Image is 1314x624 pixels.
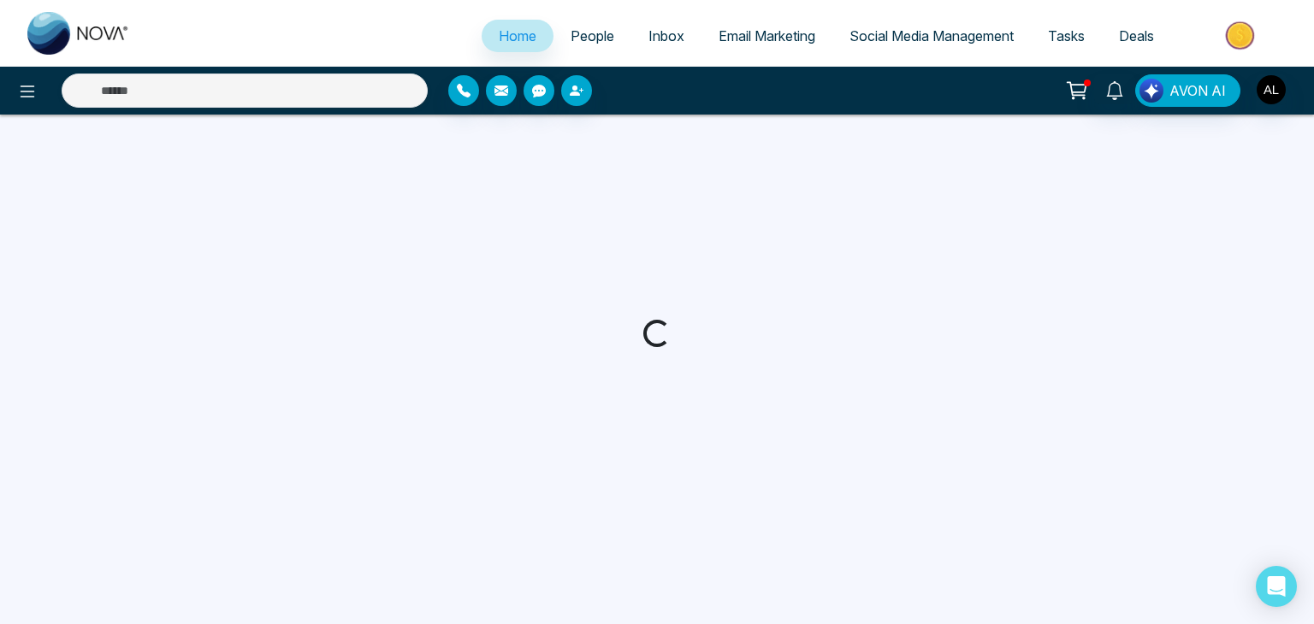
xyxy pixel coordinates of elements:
[571,27,614,44] span: People
[832,20,1031,52] a: Social Media Management
[1257,75,1286,104] img: User Avatar
[648,27,684,44] span: Inbox
[553,20,631,52] a: People
[1031,20,1102,52] a: Tasks
[701,20,832,52] a: Email Marketing
[1119,27,1154,44] span: Deals
[1169,80,1226,101] span: AVON AI
[27,12,130,55] img: Nova CRM Logo
[482,20,553,52] a: Home
[1139,79,1163,103] img: Lead Flow
[849,27,1014,44] span: Social Media Management
[631,20,701,52] a: Inbox
[719,27,815,44] span: Email Marketing
[1048,27,1085,44] span: Tasks
[499,27,536,44] span: Home
[1135,74,1240,107] button: AVON AI
[1180,16,1304,55] img: Market-place.gif
[1256,566,1297,607] div: Open Intercom Messenger
[1102,20,1171,52] a: Deals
